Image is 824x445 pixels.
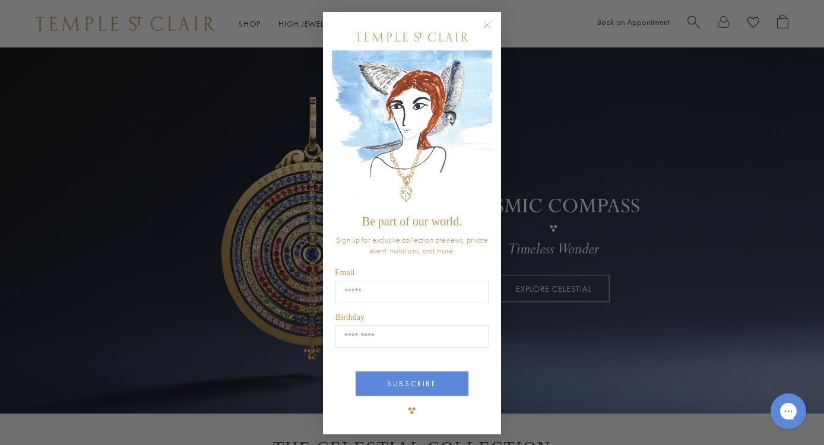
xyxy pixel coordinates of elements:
span: Birthday [335,313,365,322]
iframe: Gorgias live chat messenger [765,389,812,433]
span: Be part of our world. [362,215,462,228]
span: Sign up for exclusive collection previews, private event invitations, and more. [336,234,488,256]
button: SUBSCRIBE [356,371,468,396]
img: Temple St. Clair [356,33,468,42]
input: Email [335,281,489,303]
img: TSC [400,399,424,422]
img: c4a9eb12-d91a-4d4a-8ee0-386386f4f338.jpeg [332,50,492,209]
button: Close dialog [486,24,500,39]
span: Email [335,268,354,277]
